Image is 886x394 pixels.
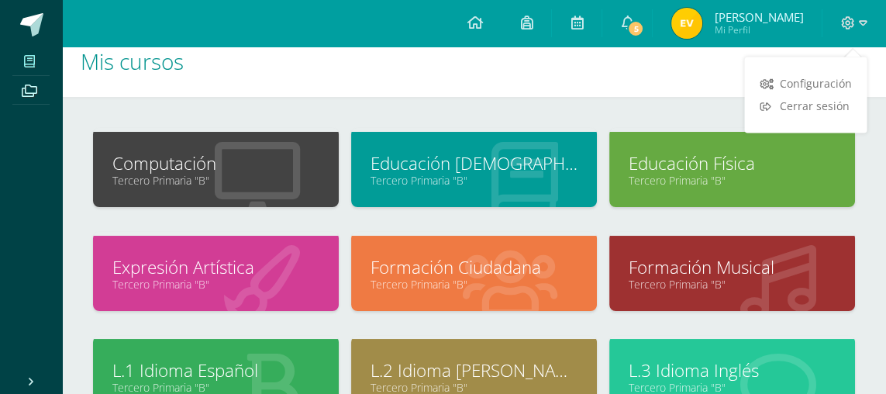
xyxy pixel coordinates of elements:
[629,255,836,279] a: Formación Musical
[112,151,319,175] a: Computación
[744,72,867,95] a: Configuración
[371,151,577,175] a: Educación [DEMOGRAPHIC_DATA]
[714,9,803,25] span: [PERSON_NAME]
[671,8,702,39] img: 65e1c9fac06c2d7639c5ed34a9508b20.png
[112,255,319,279] a: Expresión Artística
[779,76,851,91] span: Configuración
[371,255,577,279] a: Formación Ciudadana
[112,358,319,382] a: L.1 Idioma Español
[629,173,836,188] a: Tercero Primaria "B"
[627,20,644,37] span: 5
[744,95,867,117] a: Cerrar sesión
[112,277,319,292] a: Tercero Primaria "B"
[629,277,836,292] a: Tercero Primaria "B"
[714,23,803,36] span: Mi Perfil
[112,173,319,188] a: Tercero Primaria "B"
[779,98,849,113] span: Cerrar sesión
[629,358,836,382] a: L.3 Idioma Inglés
[371,358,577,382] a: L.2 Idioma [PERSON_NAME]
[81,47,184,76] span: Mis cursos
[629,151,836,175] a: Educación Física
[371,173,577,188] a: Tercero Primaria "B"
[371,277,577,292] a: Tercero Primaria "B"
